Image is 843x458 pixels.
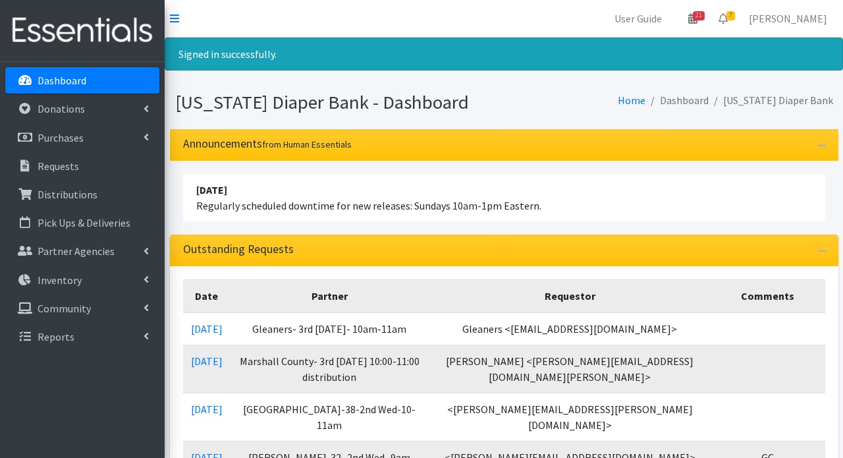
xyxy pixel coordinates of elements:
p: Distributions [38,188,97,201]
a: Donations [5,96,159,122]
a: Reports [5,324,159,350]
div: Signed in successfully. [165,38,843,71]
a: [DATE] [191,355,223,368]
li: Dashboard [645,91,709,110]
td: Marshall County- 3rd [DATE] 10:00-11:00 distribution [231,345,429,393]
td: [PERSON_NAME] <[PERSON_NAME][EMAIL_ADDRESS][DOMAIN_NAME][PERSON_NAME]> [429,345,711,393]
a: Home [618,94,645,107]
a: Partner Agencies [5,238,159,264]
li: Regularly scheduled downtime for new releases: Sundays 10am-1pm Eastern. [183,174,825,221]
p: Pick Ups & Deliveries [38,216,130,229]
p: Dashboard [38,74,86,87]
p: Inventory [38,273,82,287]
td: Gleaners- 3rd [DATE]- 10am-11am [231,312,429,345]
a: [PERSON_NAME] [738,5,838,32]
a: Community [5,295,159,322]
p: Community [38,302,91,315]
th: Partner [231,279,429,312]
a: Distributions [5,181,159,208]
strong: [DATE] [196,183,227,196]
a: 7 [708,5,738,32]
h1: [US_STATE] Diaper Bank - Dashboard [175,91,499,114]
td: [GEOGRAPHIC_DATA]-38-2nd Wed-10-11am [231,393,429,441]
a: [DATE] [191,403,223,416]
a: Requests [5,153,159,179]
span: 21 [693,11,705,20]
span: 7 [726,11,735,20]
a: Dashboard [5,67,159,94]
th: Date [183,279,231,312]
th: Comments [711,279,825,312]
p: Purchases [38,131,84,144]
h3: Outstanding Requests [183,243,294,256]
td: <[PERSON_NAME][EMAIL_ADDRESS][PERSON_NAME][DOMAIN_NAME]> [429,393,711,441]
h3: Announcements [183,137,352,151]
a: [DATE] [191,322,223,335]
li: [US_STATE] Diaper Bank [709,91,833,110]
a: 21 [678,5,708,32]
p: Donations [38,102,85,115]
img: HumanEssentials [5,9,159,53]
p: Reports [38,330,74,343]
p: Requests [38,159,79,173]
small: from Human Essentials [262,138,352,150]
th: Requestor [429,279,711,312]
a: Purchases [5,125,159,151]
td: Gleaners <[EMAIL_ADDRESS][DOMAIN_NAME]> [429,312,711,345]
a: User Guide [604,5,672,32]
p: Partner Agencies [38,244,115,258]
a: Inventory [5,267,159,293]
a: Pick Ups & Deliveries [5,210,159,236]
